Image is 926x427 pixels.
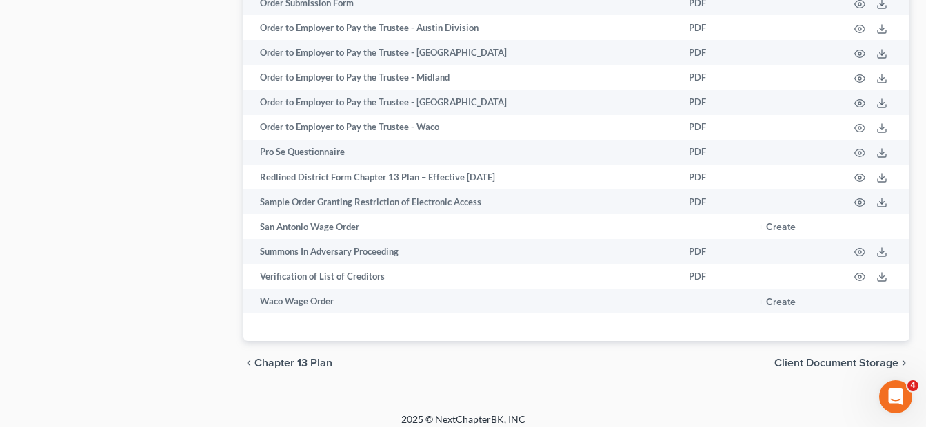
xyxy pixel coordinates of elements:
td: PDF [678,40,747,65]
td: PDF [678,264,747,289]
td: San Antonio Wage Order [243,214,678,239]
td: PDF [678,115,747,140]
td: PDF [678,189,747,214]
td: Order to Employer to Pay the Trustee - [GEOGRAPHIC_DATA] [243,40,678,65]
td: Verification of List of Creditors [243,264,678,289]
td: Pro Se Questionnaire [243,140,678,165]
td: Sample Order Granting Restriction of Electronic Access [243,189,678,214]
td: Order to Employer to Pay the Trustee - Midland [243,65,678,90]
span: 4 [907,380,918,391]
i: chevron_right [898,357,909,368]
button: + Create [758,222,796,232]
iframe: Intercom live chat [879,380,912,413]
td: PDF [678,140,747,165]
td: PDF [678,239,747,264]
span: Chapter 13 Plan [254,357,332,368]
td: Waco Wage Order [243,289,678,313]
td: PDF [678,90,747,115]
i: chevron_left [243,357,254,368]
td: Order to Employer to Pay the Trustee - [GEOGRAPHIC_DATA] [243,90,678,115]
td: PDF [678,65,747,90]
button: + Create [758,298,796,307]
button: chevron_left Chapter 13 Plan [243,357,332,368]
td: Order to Employer to Pay the Trustee - Austin Division [243,15,678,40]
td: Summons In Adversary Proceeding [243,239,678,264]
span: Client Document Storage [774,357,898,368]
td: Order to Employer to Pay the Trustee - Waco [243,115,678,140]
td: PDF [678,165,747,189]
button: Client Document Storage chevron_right [774,357,909,368]
td: Redlined District Form Chapter 13 Plan – Effective [DATE] [243,165,678,189]
td: PDF [678,15,747,40]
